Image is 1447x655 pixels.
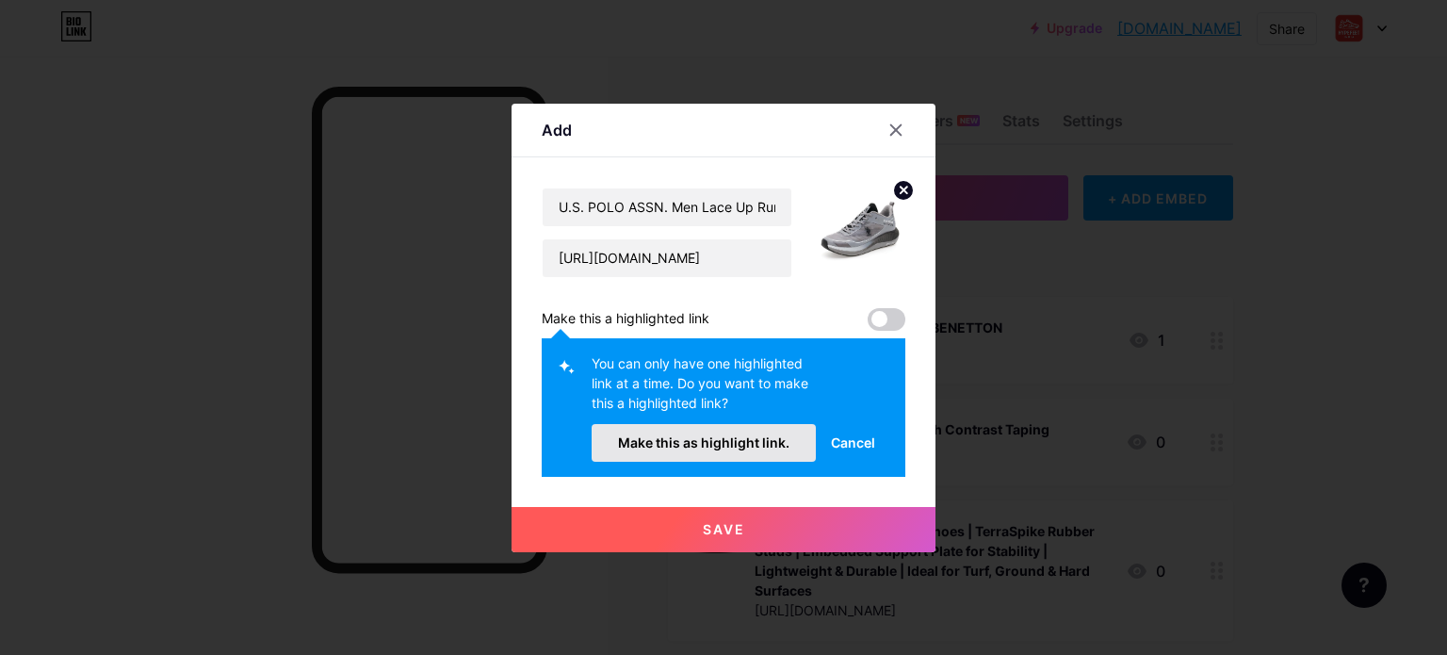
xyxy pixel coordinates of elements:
span: Cancel [831,433,875,452]
input: URL [543,239,791,277]
div: Add [542,119,572,141]
div: You can only have one highlighted link at a time. Do you want to make this a highlighted link? [592,353,816,424]
button: Make this as highlight link. [592,424,816,462]
span: Save [703,521,745,537]
input: Title [543,188,791,226]
div: Make this a highlighted link [542,308,709,331]
img: link_thumbnail [815,188,905,278]
button: Save [512,507,935,552]
span: Make this as highlight link. [618,434,789,450]
button: Cancel [816,424,890,462]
